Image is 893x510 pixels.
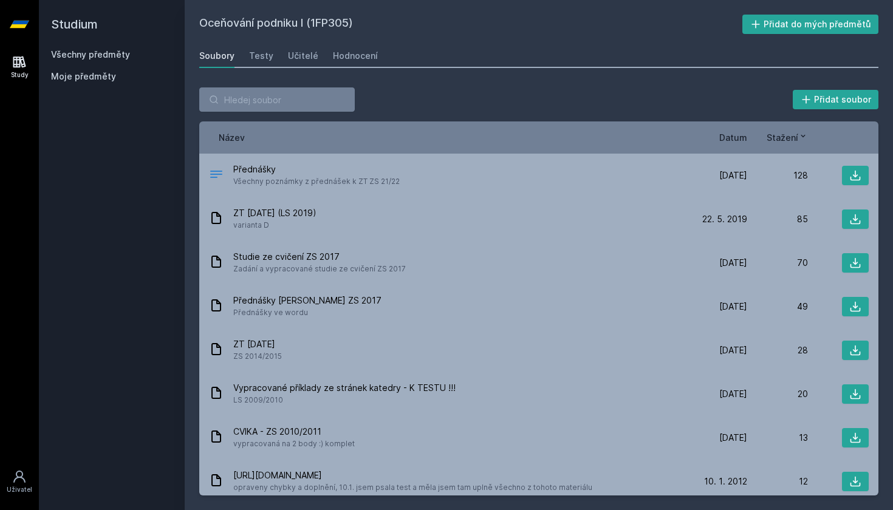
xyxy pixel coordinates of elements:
[233,338,282,350] span: ZT [DATE]
[767,131,798,144] span: Stažení
[747,213,808,225] div: 85
[719,432,747,444] span: [DATE]
[233,481,592,494] span: opraveny chybky a doplnění, 10.1. jsem psala test a měla jsem tam uplně všechno z tohoto materiálu
[233,263,406,275] span: Zadání a vypracované studie ze cvičení ZS 2017
[7,485,32,494] div: Uživatel
[11,70,29,80] div: Study
[747,169,808,182] div: 128
[233,426,355,438] span: CVIKA - ZS 2010/2011
[249,50,273,62] div: Testy
[233,382,456,394] span: Vypracované příklady ze stránek katedry - K TESTU !!!
[233,175,400,188] span: Všechny poznámky z přednášek k ZT ZS 21/22
[233,438,355,450] span: vypracovaná na 2 body :) komplet
[2,463,36,500] a: Uživatel
[51,49,130,59] a: Všechny předměty
[199,44,234,68] a: Soubory
[747,475,808,488] div: 12
[747,388,808,400] div: 20
[233,394,456,406] span: LS 2009/2010
[719,169,747,182] span: [DATE]
[233,207,316,219] span: ZT [DATE] (LS 2019)
[288,44,318,68] a: Učitelé
[767,131,808,144] button: Stažení
[702,213,747,225] span: 22. 5. 2019
[719,131,747,144] button: Datum
[333,50,378,62] div: Hodnocení
[199,15,742,34] h2: Oceňování podniku I (1FP305)
[747,301,808,313] div: 49
[719,388,747,400] span: [DATE]
[209,167,224,185] div: .DOCX
[719,301,747,313] span: [DATE]
[249,44,273,68] a: Testy
[719,257,747,269] span: [DATE]
[333,44,378,68] a: Hodnocení
[233,469,592,481] span: [URL][DOMAIN_NAME]
[288,50,318,62] div: Učitelé
[233,350,282,362] span: ZS 2014/2015
[219,131,245,144] button: Název
[51,70,116,83] span: Moje předměty
[233,251,406,263] span: Studie ze cvičení ZS 2017
[742,15,879,34] button: Přidat do mých předmětů
[233,219,316,231] span: varianta D
[233,163,400,175] span: Přednášky
[747,257,808,269] div: 70
[747,344,808,356] div: 28
[793,90,879,109] button: Přidat soubor
[199,87,355,112] input: Hledej soubor
[233,294,381,307] span: Přednášky [PERSON_NAME] ZS 2017
[747,432,808,444] div: 13
[2,49,36,86] a: Study
[199,50,234,62] div: Soubory
[704,475,747,488] span: 10. 1. 2012
[233,307,381,319] span: Přednášky ve wordu
[719,344,747,356] span: [DATE]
